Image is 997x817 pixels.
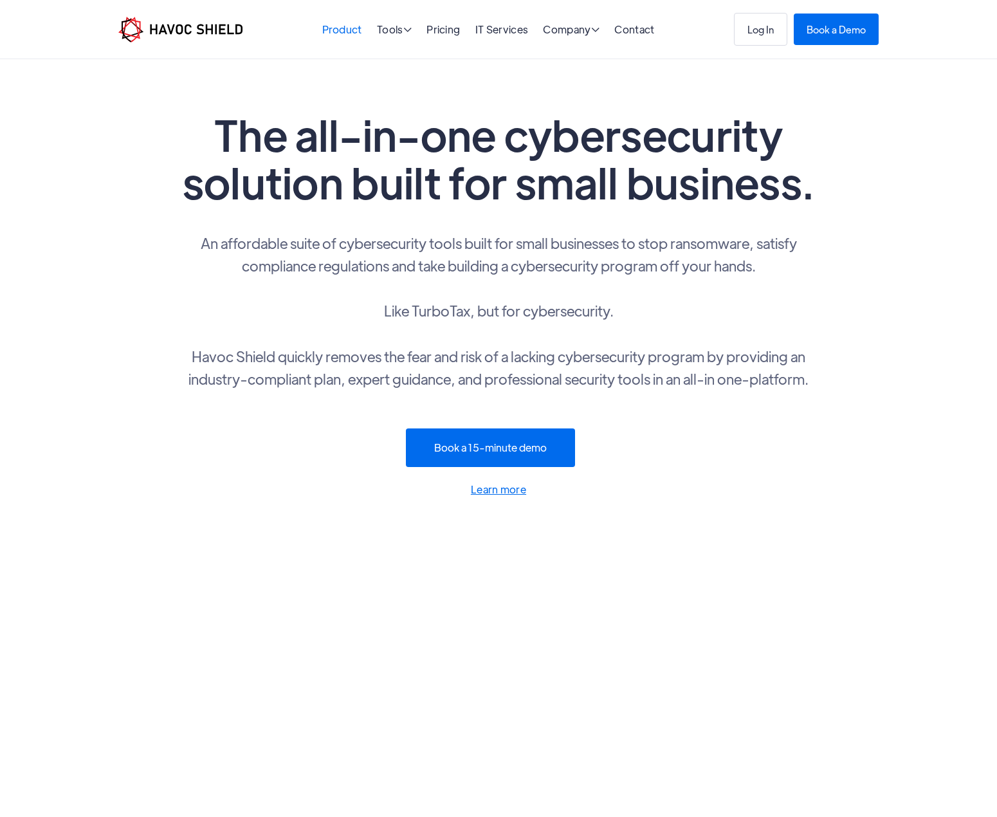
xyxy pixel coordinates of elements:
div: Tools [377,24,412,37]
a: Book a 15-minute demo [406,428,575,467]
h1: The all-in-one cybersecurity solution built for small business. [177,111,820,206]
div: Company [543,24,599,37]
a: home [118,17,242,42]
span:  [591,24,599,35]
div: Company [543,24,599,37]
span:  [403,24,412,35]
a: Contact [614,23,654,36]
a: Product [322,23,362,36]
img: Havoc Shield logo [118,17,242,42]
a: Learn more [177,481,820,499]
div: Tools [377,24,412,37]
p: An affordable suite of cybersecurity tools built for small businesses to stop ransomware, satisfy... [177,232,820,390]
iframe: Chat Widget [783,678,997,817]
a: Log In [734,13,787,46]
a: IT Services [475,23,529,36]
a: Book a Demo [794,14,879,45]
a: Pricing [426,23,460,36]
